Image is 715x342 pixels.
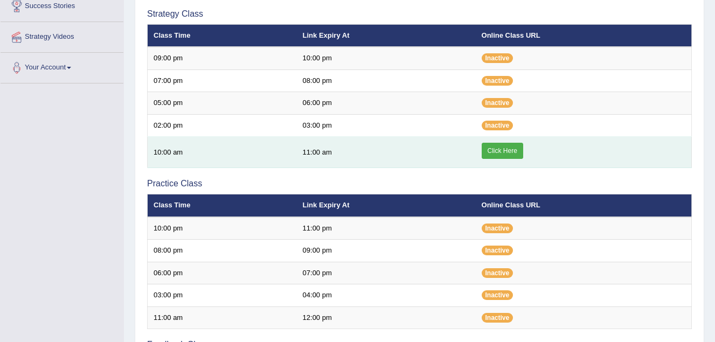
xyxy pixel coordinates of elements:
[482,224,513,233] span: Inactive
[482,268,513,278] span: Inactive
[1,22,123,49] a: Strategy Videos
[482,121,513,130] span: Inactive
[148,217,297,240] td: 10:00 pm
[148,262,297,284] td: 06:00 pm
[148,306,297,329] td: 11:00 am
[482,313,513,323] span: Inactive
[147,179,692,189] h3: Practice Class
[148,137,297,168] td: 10:00 am
[297,92,476,115] td: 06:00 pm
[297,137,476,168] td: 11:00 am
[482,143,523,159] a: Click Here
[148,69,297,92] td: 07:00 pm
[297,69,476,92] td: 08:00 pm
[148,194,297,217] th: Class Time
[297,114,476,137] td: 03:00 pm
[297,262,476,284] td: 07:00 pm
[482,76,513,86] span: Inactive
[297,306,476,329] td: 12:00 pm
[297,24,476,47] th: Link Expiry At
[148,92,297,115] td: 05:00 pm
[148,114,297,137] td: 02:00 pm
[297,217,476,240] td: 11:00 pm
[148,47,297,69] td: 09:00 pm
[482,98,513,108] span: Inactive
[476,24,692,47] th: Online Class URL
[476,194,692,217] th: Online Class URL
[482,53,513,63] span: Inactive
[482,246,513,255] span: Inactive
[1,53,123,80] a: Your Account
[297,284,476,307] td: 04:00 pm
[148,240,297,262] td: 08:00 pm
[148,24,297,47] th: Class Time
[297,240,476,262] td: 09:00 pm
[482,290,513,300] span: Inactive
[297,47,476,69] td: 10:00 pm
[148,284,297,307] td: 03:00 pm
[147,9,692,19] h3: Strategy Class
[297,194,476,217] th: Link Expiry At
